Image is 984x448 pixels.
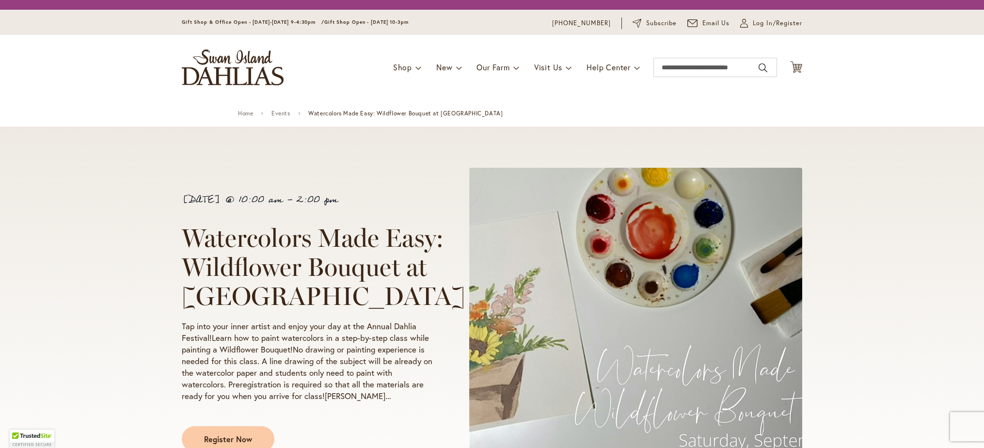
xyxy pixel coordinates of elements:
span: Subscribe [646,18,677,28]
p: Tap into your inner artist and enjoy your day at the Annual Dahlia Festival!Learn how to paint wa... [182,320,433,402]
div: TrustedSite Certified [10,430,54,448]
span: Email Us [702,18,730,28]
a: [PHONE_NUMBER] [552,18,611,28]
a: Subscribe [633,18,677,28]
a: Events [271,110,290,117]
a: Email Us [687,18,730,28]
span: [DATE] [182,191,221,209]
span: New [436,62,452,72]
span: @ [225,191,234,209]
span: Gift Shop & Office Open - [DATE]-[DATE] 9-4:30pm / [182,19,324,25]
span: Visit Us [534,62,562,72]
span: - [287,191,292,209]
span: 10:00 am [238,191,283,209]
span: Shop [393,62,412,72]
span: Watercolors Made Easy: Wildflower Bouquet at [GEOGRAPHIC_DATA] [308,110,503,117]
a: Log In/Register [740,18,802,28]
span: Log In/Register [753,18,802,28]
span: Our Farm [476,62,509,72]
a: store logo [182,49,284,85]
a: Home [238,110,253,117]
span: Help Center [587,62,631,72]
span: 2:00 pm [297,191,338,209]
span: Register Now [204,433,252,445]
button: Search [759,60,767,76]
span: Gift Shop Open - [DATE] 10-3pm [324,19,409,25]
span: Watercolors Made Easy: Wildflower Bouquet at [GEOGRAPHIC_DATA] [182,223,465,311]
